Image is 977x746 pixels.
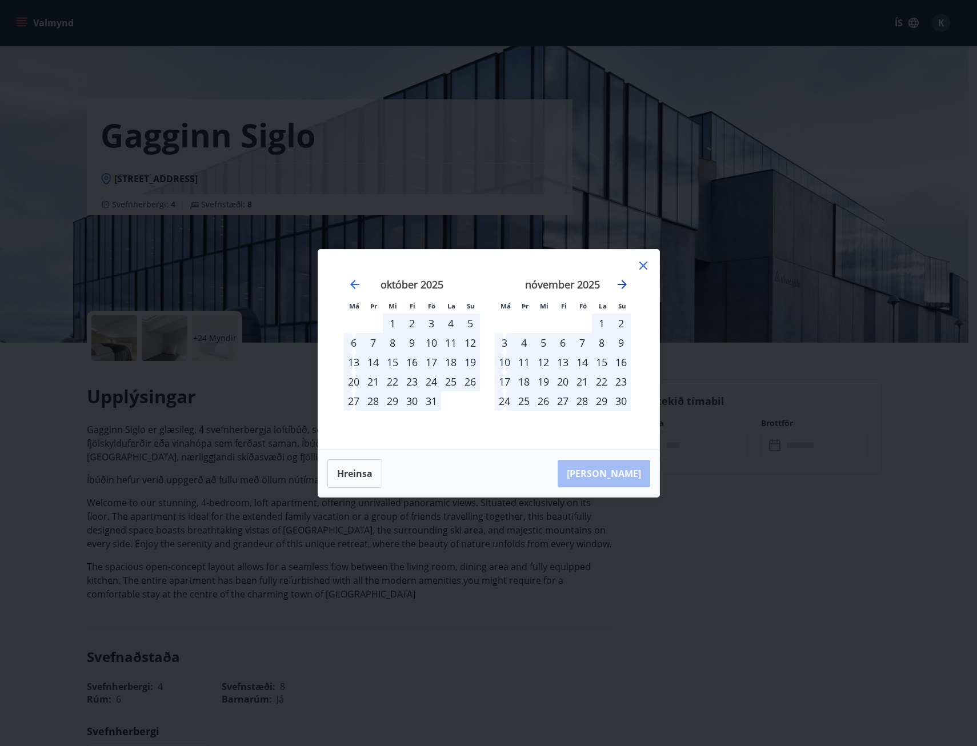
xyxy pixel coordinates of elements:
div: 31 [422,391,441,411]
div: 17 [422,352,441,372]
div: Move forward to switch to the next month. [615,278,629,291]
div: 19 [461,352,480,372]
div: 27 [344,391,363,411]
div: 15 [383,352,402,372]
td: Choose miðvikudagur, 1. október 2025 as your check-in date. It’s available. [383,314,402,333]
td: Choose miðvikudagur, 12. nóvember 2025 as your check-in date. It’s available. [534,352,553,372]
td: Choose föstudagur, 28. nóvember 2025 as your check-in date. It’s available. [572,391,592,411]
td: Choose fimmtudagur, 16. október 2025 as your check-in date. It’s available. [402,352,422,372]
strong: nóvember 2025 [525,278,600,291]
small: Su [467,302,475,310]
td: Choose sunnudagur, 26. október 2025 as your check-in date. It’s available. [461,372,480,391]
div: 2 [611,314,631,333]
div: 27 [553,391,572,411]
td: Choose mánudagur, 17. nóvember 2025 as your check-in date. It’s available. [495,372,514,391]
td: Choose laugardagur, 8. nóvember 2025 as your check-in date. It’s available. [592,333,611,352]
td: Choose föstudagur, 31. október 2025 as your check-in date. It’s available. [422,391,441,411]
div: 7 [572,333,592,352]
td: Choose þriðjudagur, 21. október 2025 as your check-in date. It’s available. [363,372,383,391]
div: 6 [553,333,572,352]
div: 11 [441,333,461,352]
div: 29 [592,391,611,411]
div: Calendar [332,263,646,436]
td: Choose laugardagur, 25. október 2025 as your check-in date. It’s available. [441,372,461,391]
td: Choose laugardagur, 11. október 2025 as your check-in date. It’s available. [441,333,461,352]
div: 25 [441,372,461,391]
div: 16 [402,352,422,372]
div: 2 [402,314,422,333]
div: 12 [534,352,553,372]
div: 22 [383,372,402,391]
td: Choose miðvikudagur, 5. nóvember 2025 as your check-in date. It’s available. [534,333,553,352]
td: Choose laugardagur, 22. nóvember 2025 as your check-in date. It’s available. [592,372,611,391]
td: Choose föstudagur, 10. október 2025 as your check-in date. It’s available. [422,333,441,352]
td: Choose þriðjudagur, 14. október 2025 as your check-in date. It’s available. [363,352,383,372]
div: 7 [363,333,383,352]
div: 4 [441,314,461,333]
td: Choose fimmtudagur, 30. október 2025 as your check-in date. It’s available. [402,391,422,411]
td: Choose mánudagur, 27. október 2025 as your check-in date. It’s available. [344,391,363,411]
small: La [447,302,455,310]
div: 3 [495,333,514,352]
div: 19 [534,372,553,391]
td: Choose mánudagur, 13. október 2025 as your check-in date. It’s available. [344,352,363,372]
div: 25 [514,391,534,411]
div: 17 [495,372,514,391]
small: Fö [579,302,587,310]
div: 22 [592,372,611,391]
div: 21 [572,372,592,391]
div: 18 [441,352,461,372]
small: Fö [428,302,435,310]
td: Choose fimmtudagur, 13. nóvember 2025 as your check-in date. It’s available. [553,352,572,372]
td: Choose mánudagur, 10. nóvember 2025 as your check-in date. It’s available. [495,352,514,372]
td: Choose sunnudagur, 2. nóvember 2025 as your check-in date. It’s available. [611,314,631,333]
td: Choose fimmtudagur, 27. nóvember 2025 as your check-in date. It’s available. [553,391,572,411]
div: 4 [514,333,534,352]
small: Fi [561,302,567,310]
td: Choose laugardagur, 1. nóvember 2025 as your check-in date. It’s available. [592,314,611,333]
small: Má [349,302,359,310]
div: 10 [495,352,514,372]
div: 12 [461,333,480,352]
td: Choose föstudagur, 17. október 2025 as your check-in date. It’s available. [422,352,441,372]
td: Choose fimmtudagur, 20. nóvember 2025 as your check-in date. It’s available. [553,372,572,391]
td: Choose föstudagur, 7. nóvember 2025 as your check-in date. It’s available. [572,333,592,352]
div: 20 [553,372,572,391]
div: 29 [383,391,402,411]
div: 14 [363,352,383,372]
td: Choose fimmtudagur, 23. október 2025 as your check-in date. It’s available. [402,372,422,391]
td: Choose fimmtudagur, 6. nóvember 2025 as your check-in date. It’s available. [553,333,572,352]
td: Choose föstudagur, 14. nóvember 2025 as your check-in date. It’s available. [572,352,592,372]
td: Choose sunnudagur, 23. nóvember 2025 as your check-in date. It’s available. [611,372,631,391]
td: Choose sunnudagur, 30. nóvember 2025 as your check-in date. It’s available. [611,391,631,411]
div: 26 [534,391,553,411]
td: Choose þriðjudagur, 18. nóvember 2025 as your check-in date. It’s available. [514,372,534,391]
div: 20 [344,372,363,391]
td: Choose sunnudagur, 12. október 2025 as your check-in date. It’s available. [461,333,480,352]
div: 1 [383,314,402,333]
div: 30 [402,391,422,411]
td: Choose miðvikudagur, 8. október 2025 as your check-in date. It’s available. [383,333,402,352]
td: Choose þriðjudagur, 7. október 2025 as your check-in date. It’s available. [363,333,383,352]
small: Þr [370,302,377,310]
div: 23 [402,372,422,391]
div: 24 [422,372,441,391]
td: Choose mánudagur, 20. október 2025 as your check-in date. It’s available. [344,372,363,391]
small: Mi [540,302,548,310]
td: Choose laugardagur, 18. október 2025 as your check-in date. It’s available. [441,352,461,372]
td: Choose miðvikudagur, 19. nóvember 2025 as your check-in date. It’s available. [534,372,553,391]
div: 8 [383,333,402,352]
td: Choose laugardagur, 29. nóvember 2025 as your check-in date. It’s available. [592,391,611,411]
div: 23 [611,372,631,391]
div: 8 [592,333,611,352]
div: 13 [553,352,572,372]
div: 21 [363,372,383,391]
div: 11 [514,352,534,372]
td: Choose laugardagur, 4. október 2025 as your check-in date. It’s available. [441,314,461,333]
div: 28 [572,391,592,411]
div: 26 [461,372,480,391]
td: Choose laugardagur, 15. nóvember 2025 as your check-in date. It’s available. [592,352,611,372]
td: Choose þriðjudagur, 28. október 2025 as your check-in date. It’s available. [363,391,383,411]
div: 16 [611,352,631,372]
td: Choose föstudagur, 21. nóvember 2025 as your check-in date. It’s available. [572,372,592,391]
